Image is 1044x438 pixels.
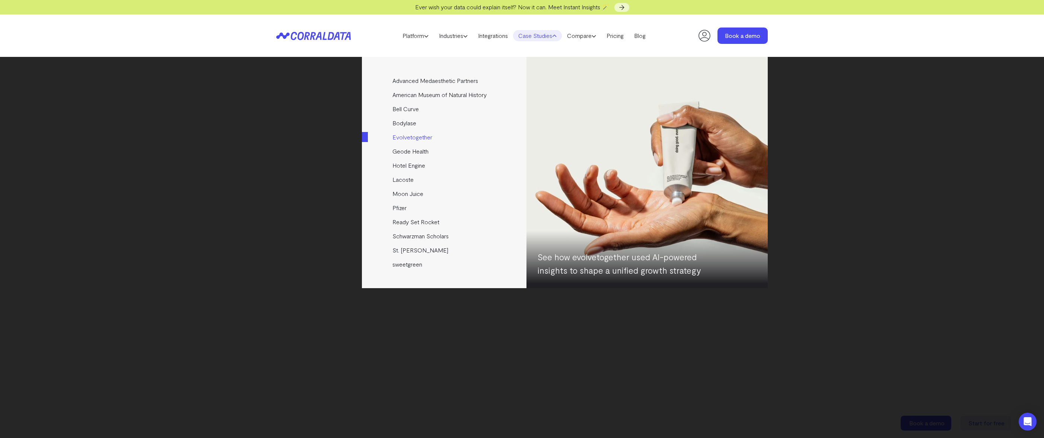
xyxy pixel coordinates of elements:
a: Ready Set Rocket [362,215,528,229]
a: sweetgreen [362,257,528,271]
a: Case Studies [513,30,562,41]
a: Lacoste [362,173,528,187]
div: Open Intercom Messenger [1019,413,1037,431]
a: Platform [397,30,434,41]
p: See how evolvetogether used AI-powered insights to shape a unified growth strategy [538,250,705,277]
a: Pricing [601,30,629,41]
a: Evolvetogether [362,130,528,144]
a: Bell Curve [362,102,528,116]
a: Compare [562,30,601,41]
a: Book a demo [717,28,768,44]
span: Ever wish your data could explain itself? Now it can. Meet Instant Insights 🪄 [415,3,609,10]
a: Bodylase [362,116,528,130]
a: Schwarzman Scholars [362,229,528,243]
a: St. [PERSON_NAME] [362,243,528,257]
a: Integrations [473,30,513,41]
a: American Museum of Natural History [362,88,528,102]
a: Moon Juice [362,187,528,201]
a: Industries [434,30,473,41]
a: Blog [629,30,651,41]
a: Hotel Engine [362,158,528,173]
a: Advanced Medaesthetic Partners [362,74,528,88]
a: Pfizer [362,201,528,215]
a: Geode Health [362,144,528,158]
